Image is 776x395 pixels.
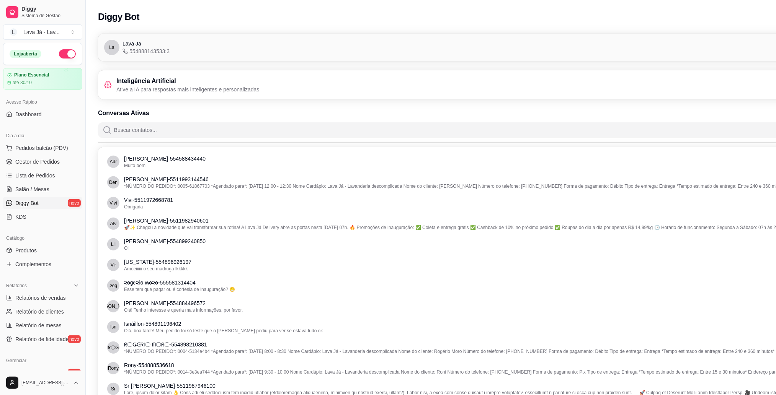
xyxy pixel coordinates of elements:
[3,142,82,154] button: Pedidos balcão (PDV)
[108,345,119,351] span: ᖇ〇ǤᕮᖇI〇 ᗰ〇ᖇ〇
[21,380,70,386] span: [EMAIL_ADDRESS][DOMAIN_NAME]
[15,322,62,329] span: Relatório de mesas
[111,241,116,247] span: Lilian Romanha
[15,335,69,343] span: Relatório de fidelidade
[109,283,117,289] span: ૨ѳg૯૨iѳ ʍѳ૨ѳ
[3,292,82,304] a: Relatórios de vendas
[124,245,129,251] span: Oi
[3,156,82,168] a: Gestor de Pedidos
[15,111,42,118] span: Dashboard
[15,260,51,268] span: Complementos
[111,262,116,268] span: Virginia
[59,49,76,59] button: Alterar Status
[3,3,82,21] a: DiggySistema de Gestão
[123,40,141,47] span: Lava Ja
[3,169,82,182] a: Lista de Pedidos
[15,369,47,377] span: Entregadores
[15,213,26,221] span: KDS
[6,283,27,289] span: Relatórios
[124,266,188,271] span: Ameeiiiiii o seu madruga lkkkkk
[3,374,82,392] button: [EMAIL_ADDRESS][DOMAIN_NAME]
[109,44,114,50] span: La
[3,319,82,332] a: Relatório de mesas
[15,158,60,166] span: Gestor de Pedidos
[3,24,82,40] button: Select a team
[3,68,82,90] a: Plano Essencialaté 30/10
[124,287,235,292] span: Esse tem que pagar ou é cortesia de inauguração? 😁
[15,308,64,315] span: Relatório de clientes
[108,365,119,371] span: Rony
[110,159,117,165] span: Adriano Correa
[3,333,82,345] a: Relatório de fidelidadenovo
[3,354,82,367] div: Gerenciar
[13,80,32,86] article: até 30/10
[116,76,260,86] h3: Inteligência Artificial
[98,109,149,118] h3: Conversas Ativas
[3,258,82,270] a: Complementos
[109,200,117,206] span: Vivi
[124,328,323,333] span: Olá, boa tarde! Meu pedido foi só teste que o [PERSON_NAME] pediu para ver se estava tudo ok
[3,367,82,379] a: Entregadoresnovo
[3,211,82,223] a: KDS
[15,294,66,302] span: Relatórios de vendas
[15,172,55,179] span: Lista de Pedidos
[98,11,139,23] h2: Diggy Bot
[111,386,116,392] span: Sr Luiz
[3,232,82,244] div: Catálogo
[3,96,82,108] div: Acesso Rápido
[15,185,49,193] span: Salão / Mesas
[23,28,60,36] div: Lava Já - Lav ...
[15,247,37,254] span: Produtos
[124,163,145,168] span: Muito bom
[3,244,82,257] a: Produtos
[110,324,116,330] span: Isnáillon
[3,130,82,142] div: Dia a dia
[21,13,79,19] span: Sistema de Gestão
[10,28,17,36] span: L
[109,179,118,185] span: Denise
[110,221,117,227] span: Alvaro
[10,50,41,58] div: Loja aberta
[124,204,143,210] span: Obrigada
[116,86,260,93] p: Ative a IA para respostas mais inteligentes e personalizadas
[3,197,82,209] a: Diggy Botnovo
[123,47,170,55] span: 554888143533:3
[3,108,82,120] a: Dashboard
[124,307,243,313] span: Olá! Tenho interesse e queria mais informações, por favor.
[15,199,39,207] span: Diggy Bot
[15,144,68,152] span: Pedidos balcão (PDV)
[95,303,132,309] span: Ari Cavalheiro
[14,72,49,78] article: Plano Essencial
[3,306,82,318] a: Relatório de clientes
[21,6,79,13] span: Diggy
[3,183,82,195] a: Salão / Mesas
